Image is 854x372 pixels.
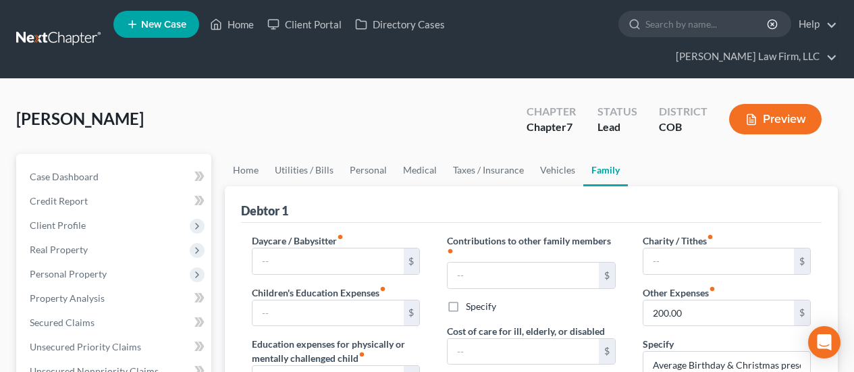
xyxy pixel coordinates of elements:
[729,104,822,134] button: Preview
[707,234,714,240] i: fiber_manual_record
[643,300,794,326] input: --
[527,104,576,119] div: Chapter
[30,219,86,231] span: Client Profile
[792,12,837,36] a: Help
[30,244,88,255] span: Real Property
[203,12,261,36] a: Home
[643,248,794,274] input: --
[30,195,88,207] span: Credit Report
[709,286,716,292] i: fiber_manual_record
[252,300,403,326] input: --
[448,263,598,288] input: --
[19,311,211,335] a: Secured Claims
[404,300,420,326] div: $
[583,154,628,186] a: Family
[19,189,211,213] a: Credit Report
[358,351,365,358] i: fiber_manual_record
[643,234,714,248] label: Charity / Tithes
[669,45,837,69] a: [PERSON_NAME] Law Firm, LLC
[532,154,583,186] a: Vehicles
[395,154,445,186] a: Medical
[267,154,342,186] a: Utilities / Bills
[19,165,211,189] a: Case Dashboard
[30,171,99,182] span: Case Dashboard
[241,203,288,219] div: Debtor 1
[659,104,708,119] div: District
[599,263,615,288] div: $
[30,317,95,328] span: Secured Claims
[141,20,186,30] span: New Case
[466,300,496,313] label: Specify
[597,104,637,119] div: Status
[808,326,840,358] div: Open Intercom Messenger
[447,234,615,262] label: Contributions to other family members
[30,341,141,352] span: Unsecured Priority Claims
[643,337,674,351] label: Specify
[252,337,420,365] label: Education expenses for physically or mentally challenged child
[794,248,810,274] div: $
[19,286,211,311] a: Property Analysis
[30,292,105,304] span: Property Analysis
[447,248,454,255] i: fiber_manual_record
[348,12,452,36] a: Directory Cases
[252,286,386,300] label: Children's Education Expenses
[448,339,598,365] input: --
[225,154,267,186] a: Home
[261,12,348,36] a: Client Portal
[794,300,810,326] div: $
[16,109,144,128] span: [PERSON_NAME]
[379,286,386,292] i: fiber_manual_record
[597,119,637,135] div: Lead
[342,154,395,186] a: Personal
[445,154,532,186] a: Taxes / Insurance
[337,234,344,240] i: fiber_manual_record
[404,248,420,274] div: $
[252,234,344,248] label: Daycare / Babysitter
[599,339,615,365] div: $
[30,268,107,280] span: Personal Property
[527,119,576,135] div: Chapter
[659,119,708,135] div: COB
[447,324,605,338] label: Cost of care for ill, elderly, or disabled
[252,248,403,274] input: --
[566,120,572,133] span: 7
[643,286,716,300] label: Other Expenses
[19,335,211,359] a: Unsecured Priority Claims
[645,11,769,36] input: Search by name...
